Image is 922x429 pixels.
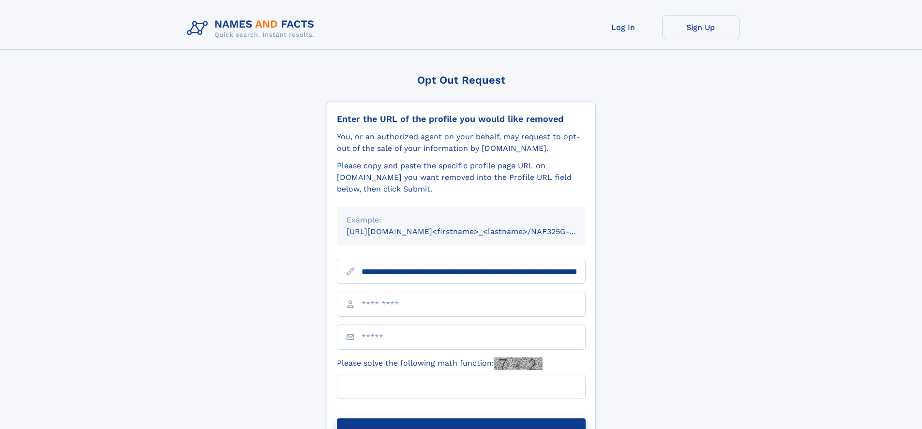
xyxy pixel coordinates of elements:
[327,74,596,86] div: Opt Out Request
[347,227,604,236] small: [URL][DOMAIN_NAME]<firstname>_<lastname>/NAF325G-xxxxxxxx
[337,114,586,124] div: Enter the URL of the profile you would like removed
[337,357,543,370] label: Please solve the following math function:
[662,15,740,39] a: Sign Up
[337,131,586,154] div: You, or an authorized agent on your behalf, may request to opt-out of the sale of your informatio...
[183,15,322,42] img: Logo Names and Facts
[585,15,662,39] a: Log In
[347,214,576,226] div: Example:
[337,160,586,195] div: Please copy and paste the specific profile page URL on [DOMAIN_NAME] you want removed into the Pr...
